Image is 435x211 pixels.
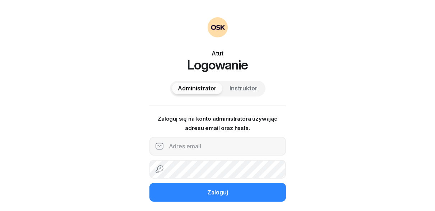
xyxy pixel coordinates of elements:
[224,83,263,94] button: Instruktor
[149,49,286,58] div: Atut
[149,183,286,202] button: Zaloguj
[230,84,258,93] span: Instruktor
[208,17,228,37] img: OSKAdmin
[149,114,286,133] p: Zaloguj się na konto administratora używając adresu email oraz hasła.
[207,188,228,197] div: Zaloguj
[172,83,222,94] button: Administrator
[178,84,217,93] span: Administrator
[149,137,286,156] input: Adres email
[149,58,286,72] h1: Logowanie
